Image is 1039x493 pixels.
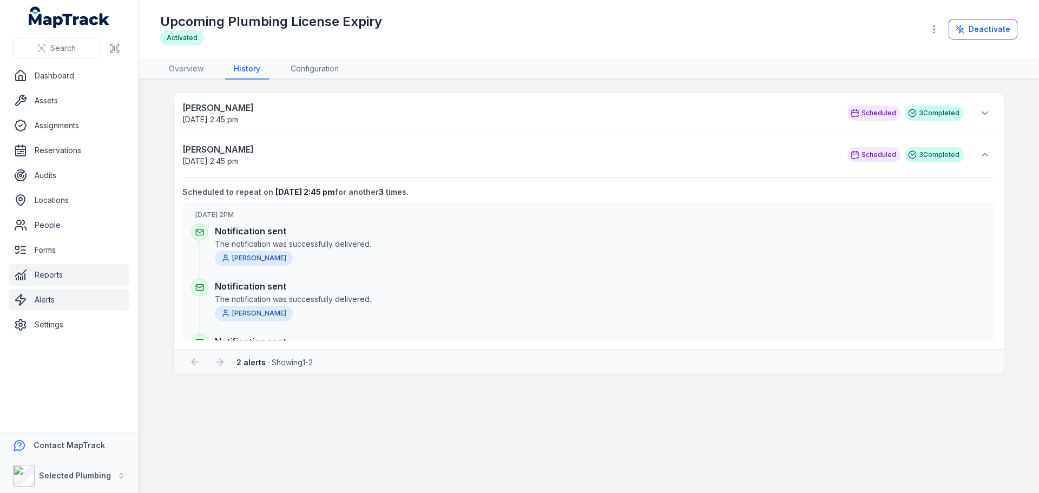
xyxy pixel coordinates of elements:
h1: Upcoming Plumbing License Expiry [160,13,382,30]
a: Assets [9,90,129,111]
span: 3 [379,187,384,196]
a: Locations [9,189,129,211]
div: Scheduled [847,147,900,162]
h4: Notification sent [215,335,987,348]
a: Dashboard [9,65,129,87]
a: Reservations [9,140,129,161]
time: 8/25/2025, 2:45:00 PM [275,187,335,196]
div: 3 Completed [905,147,964,162]
strong: [PERSON_NAME] [182,143,837,156]
h3: [DATE] 2PM [195,211,987,219]
strong: 2 alerts [236,358,266,367]
a: Audits [9,165,129,186]
a: [PERSON_NAME] [215,306,293,321]
span: The notification was successfully delivered. [215,294,987,305]
a: Overview [160,59,212,80]
span: · Showing 1 - 2 [236,358,313,367]
button: Search [13,38,100,58]
button: Deactivate [949,19,1017,40]
a: Settings [9,314,129,336]
a: Alerts [9,289,129,311]
span: Search [50,43,76,54]
h4: Notification sent [215,225,987,238]
a: Assignments [9,115,129,136]
div: Scheduled [847,106,900,121]
a: Forms [9,239,129,261]
h4: Notification sent [215,280,987,293]
span: [DATE] 2:45 pm [182,115,238,124]
strong: Contact MapTrack [34,441,105,450]
strong: Selected Plumbing [39,471,111,480]
a: [PERSON_NAME][DATE] 2:45 pm [182,143,837,167]
a: MapTrack [29,6,110,28]
a: Reports [9,264,129,286]
a: Configuration [282,59,347,80]
time: 8/25/2025, 2:45:00 PM [182,115,238,124]
a: History [225,59,269,80]
a: People [9,214,129,236]
strong: [PERSON_NAME] [182,101,837,114]
div: 3 Completed [905,106,964,121]
span: [DATE] 2:45 pm [182,156,238,166]
a: [PERSON_NAME][DATE] 2:45 pm [182,101,837,125]
a: [PERSON_NAME] [215,251,293,266]
span: The notification was successfully delivered. [215,239,987,249]
div: Activated [160,30,204,45]
span: [DATE] 2:45 pm [275,187,335,196]
strong: Scheduled to repeat on for another times. [182,187,409,198]
time: 8/25/2025, 2:45:00 PM [182,156,238,166]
